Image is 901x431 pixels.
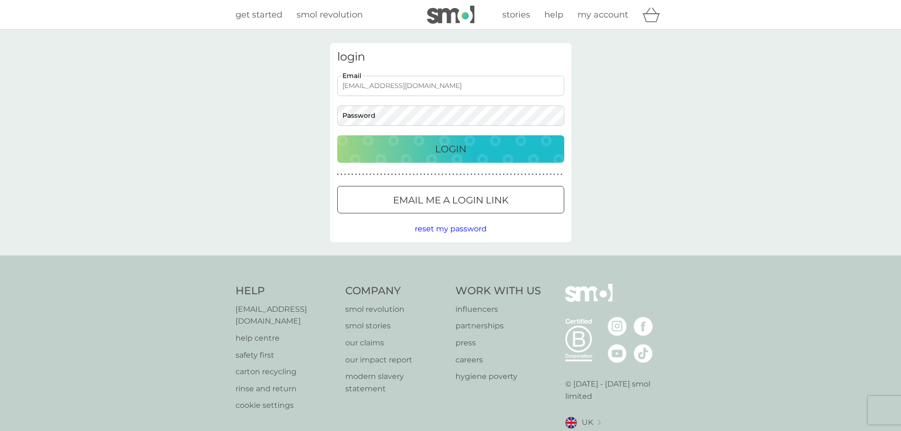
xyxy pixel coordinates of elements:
p: ● [528,172,530,177]
p: ● [535,172,537,177]
p: ● [351,172,353,177]
p: ● [560,172,562,177]
a: help [544,8,563,22]
button: Email me a login link [337,186,564,213]
p: ● [380,172,382,177]
img: visit the smol Youtube page [608,344,627,363]
p: © [DATE] - [DATE] smol limited [565,378,666,402]
img: visit the smol Facebook page [634,317,653,336]
span: UK [582,416,593,429]
p: careers [455,354,541,366]
a: my account [577,8,628,22]
button: reset my password [415,223,487,235]
p: ● [471,172,472,177]
a: stories [502,8,530,22]
a: help centre [236,332,336,344]
p: ● [359,172,360,177]
p: ● [499,172,501,177]
p: ● [481,172,483,177]
p: ● [434,172,436,177]
img: visit the smol Tiktok page [634,344,653,363]
p: ● [525,172,526,177]
p: ● [514,172,516,177]
span: stories [502,9,530,20]
div: basket [642,5,666,24]
p: ● [409,172,411,177]
a: modern slavery statement [345,370,446,395]
a: our impact report [345,354,446,366]
p: ● [416,172,418,177]
img: smol [565,284,612,316]
a: get started [236,8,282,22]
a: rinse and return [236,383,336,395]
p: ● [442,172,444,177]
a: cookie settings [236,399,336,412]
p: Email me a login link [393,193,508,208]
p: ● [456,172,458,177]
a: hygiene poverty [455,370,541,383]
a: partnerships [455,320,541,332]
p: ● [467,172,469,177]
a: safety first [236,349,336,361]
a: carton recycling [236,366,336,378]
a: influencers [455,303,541,316]
p: ● [395,172,397,177]
a: smol revolution [345,303,446,316]
p: our claims [345,337,446,349]
p: ● [424,172,426,177]
img: visit the smol Instagram page [608,317,627,336]
p: ● [521,172,523,177]
p: ● [445,172,447,177]
p: ● [362,172,364,177]
p: ● [427,172,429,177]
p: ● [517,172,519,177]
p: smol stories [345,320,446,332]
span: reset my password [415,224,487,233]
p: ● [532,172,534,177]
span: smol revolution [297,9,363,20]
h4: Help [236,284,336,299]
p: ● [373,172,375,177]
p: ● [391,172,393,177]
p: ● [405,172,407,177]
span: get started [236,9,282,20]
p: ● [510,172,512,177]
p: ● [366,172,368,177]
p: ● [453,172,455,177]
p: ● [344,172,346,177]
button: Login [337,135,564,163]
p: ● [474,172,476,177]
span: help [544,9,563,20]
p: ● [539,172,541,177]
p: ● [503,172,505,177]
p: ● [449,172,451,177]
p: Login [435,141,466,157]
p: ● [507,172,508,177]
p: ● [402,172,404,177]
p: ● [557,172,559,177]
a: [EMAIL_ADDRESS][DOMAIN_NAME] [236,303,336,327]
p: ● [460,172,462,177]
p: ● [463,172,465,177]
p: ● [553,172,555,177]
p: ● [478,172,480,177]
p: ● [348,172,350,177]
p: ● [387,172,389,177]
a: press [455,337,541,349]
p: ● [420,172,422,177]
h4: Company [345,284,446,299]
p: ● [542,172,544,177]
p: ● [550,172,551,177]
p: ● [546,172,548,177]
